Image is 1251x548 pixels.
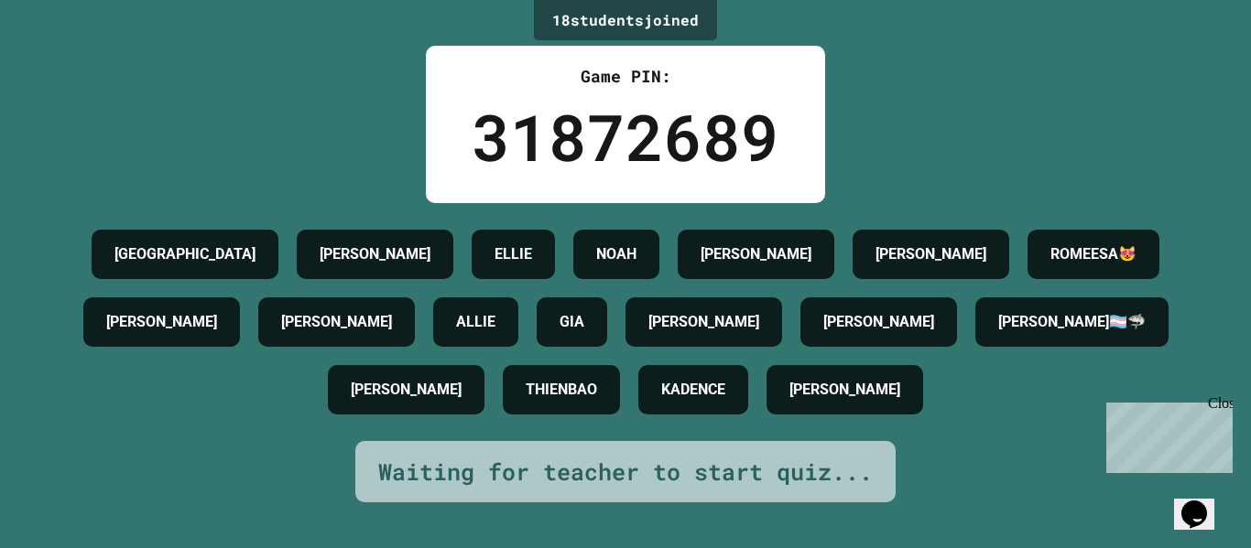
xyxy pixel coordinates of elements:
[560,311,584,333] h4: GIA
[472,64,779,89] div: Game PIN:
[495,243,532,265] h4: ELLIE
[596,243,636,265] h4: NOAH
[661,379,725,401] h4: KADENCE
[106,311,217,333] h4: [PERSON_NAME]
[823,311,934,333] h4: [PERSON_NAME]
[876,243,986,265] h4: [PERSON_NAME]
[1050,243,1137,265] h4: ROMEESA😻
[320,243,430,265] h4: [PERSON_NAME]
[526,379,597,401] h4: THIENBAO
[789,379,900,401] h4: [PERSON_NAME]
[281,311,392,333] h4: [PERSON_NAME]
[648,311,759,333] h4: [PERSON_NAME]
[456,311,495,333] h4: ALLIE
[114,243,256,265] h4: [GEOGRAPHIC_DATA]
[351,379,462,401] h4: [PERSON_NAME]
[1099,395,1233,473] iframe: chat widget
[998,311,1146,333] h4: [PERSON_NAME]🏳‍⚧🦈
[1174,475,1233,530] iframe: chat widget
[701,243,811,265] h4: [PERSON_NAME]
[7,7,126,116] div: Chat with us now!Close
[378,455,873,489] div: Waiting for teacher to start quiz...
[472,89,779,185] div: 31872689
